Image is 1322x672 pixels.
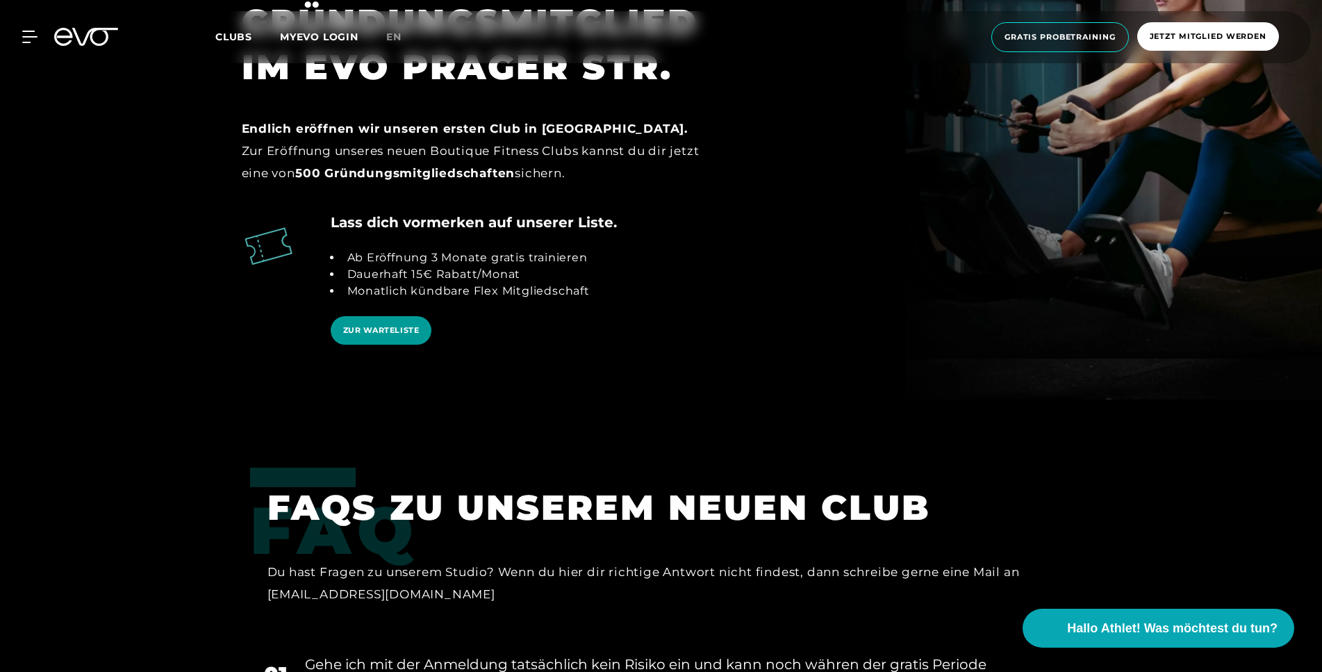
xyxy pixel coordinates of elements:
strong: 500 Gründungsmitgliedschaften [295,166,515,180]
span: Jetzt Mitglied werden [1150,31,1266,42]
li: Ab Eröffnung 3 Monate gratis trainieren [342,249,590,266]
a: en [386,29,418,45]
a: ZUR WARTELISTE [331,316,432,345]
span: en [386,31,402,43]
button: Hallo Athlet! Was möchtest du tun? [1023,609,1294,648]
li: Monatlich kündbare Flex Mitgliedschaft [342,283,590,300]
a: Gratis Probetraining [987,22,1133,52]
li: Dauerhaft 15€ Rabatt/Monat [342,266,590,283]
strong: Endlich eröffnen wir unseren ersten Club in [GEOGRAPHIC_DATA]. [242,122,688,136]
a: Jetzt Mitglied werden [1133,22,1283,52]
span: Clubs [215,31,252,43]
div: Zur Eröffnung unseres neuen Boutique Fitness Clubs kannst du dir jetzt eine von sichern. [242,117,720,185]
span: ZUR WARTELISTE [343,325,420,336]
a: MYEVO LOGIN [280,31,358,43]
a: Clubs [215,30,280,43]
span: Hallo Athlet! Was möchtest du tun? [1067,619,1278,638]
h1: FAQS ZU UNSEREM NEUEN CLUB [267,485,1038,530]
div: Du hast Fragen zu unserem Studio? Wenn du hier dir richtige Antwort nicht findest, dann schreibe ... [267,561,1038,606]
span: Gratis Probetraining [1005,31,1116,43]
h4: Lass dich vormerken auf unserer Liste. [331,212,617,233]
